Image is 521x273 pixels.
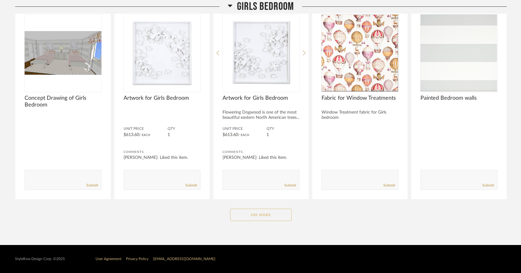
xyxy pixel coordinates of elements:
span: Artwork for Girls Bedroom [223,95,299,102]
a: Submit [86,183,98,188]
img: undefined [124,14,200,91]
a: Submit [284,183,296,188]
img: undefined [322,14,398,91]
a: Submit [185,183,197,188]
a: User Agreement [96,257,121,261]
span: Unit Price [223,126,266,131]
span: Unit Price [124,126,168,131]
a: Submit [482,183,494,188]
a: [EMAIL_ADDRESS][DOMAIN_NAME] [153,257,215,261]
span: 1 [266,133,269,137]
span: 1 [168,133,170,137]
img: undefined [25,14,101,91]
span: Fabric for Window Treatments [322,95,398,102]
img: undefined [223,14,299,91]
a: Submit [383,183,395,188]
span: QTY [266,126,299,131]
span: Artwork for Girls Bedroom [124,95,200,102]
span: $613.60 [223,133,238,137]
div: Window Treatment fabric for Girls bedroom [322,110,398,120]
div: [PERSON_NAME]: Liked this item. [223,155,299,161]
span: QTY [168,126,200,131]
span: / Each [238,134,249,137]
div: Comments: [223,149,299,155]
span: Painted Bedroom walls [420,95,497,102]
div: Flowering Dogwood is one of the most beautiful eastern North American trees... [223,110,299,120]
a: Privacy Policy [126,257,148,261]
span: $613.60 [124,133,139,137]
div: Comments: [124,149,200,155]
span: Concept Drawing of Girls Bedroom [25,95,101,108]
button: See More [230,209,292,221]
img: undefined [420,14,497,91]
div: StyleRow Design Corp. ©2025 [15,257,65,261]
div: [PERSON_NAME]: Liked this item. [124,155,200,161]
span: / Each [139,134,150,137]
